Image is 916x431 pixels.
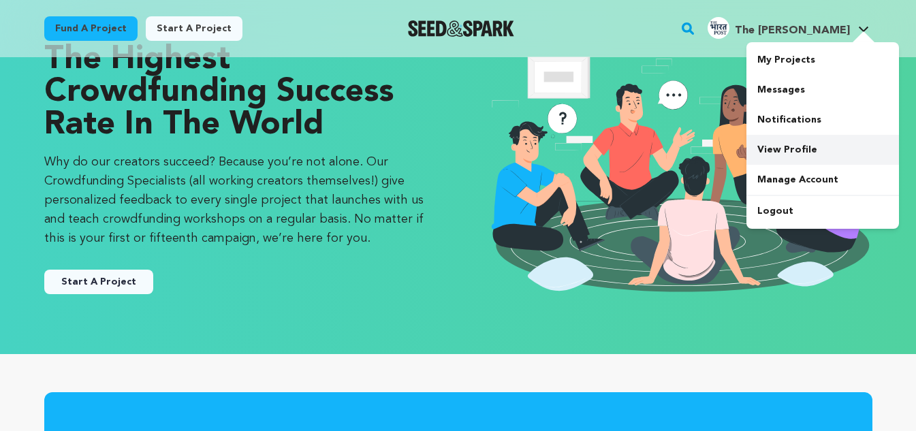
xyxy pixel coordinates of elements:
a: Start a project [146,16,242,41]
a: View Profile [746,135,899,165]
p: Why do our creators succeed? Because you’re not alone. Our Crowdfunding Specialists (all working ... [44,153,431,248]
span: The [PERSON_NAME] [735,25,850,36]
span: The Bharat P.'s Profile [705,14,872,43]
img: Seed&Spark Logo Dark Mode [408,20,515,37]
button: Start A Project [44,270,153,294]
a: My Projects [746,45,899,75]
a: Seed&Spark Homepage [408,20,515,37]
a: Logout [746,196,899,226]
a: Notifications [746,105,899,135]
img: c1ef77ef92f5d11c.png [708,17,729,39]
a: Messages [746,75,899,105]
img: seedandspark start project illustration image [486,44,872,300]
p: The Highest Crowdfunding Success Rate in the World [44,44,431,142]
a: Manage Account [746,165,899,195]
a: Fund a project [44,16,138,41]
div: The Bharat P.'s Profile [708,17,850,39]
a: The Bharat P.'s Profile [705,14,872,39]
